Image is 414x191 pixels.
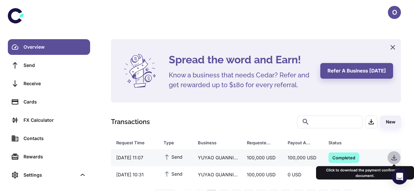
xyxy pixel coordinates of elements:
[111,168,158,181] div: [DATE] 10:31
[8,76,90,91] a: Receive
[164,170,183,177] span: Send
[242,151,282,164] div: 100,000 USD
[24,98,86,105] div: Cards
[169,70,312,90] h5: Know a business that needs Cedar? Refer and get rewarded up to $180 for every referral.
[8,167,90,183] div: Settings
[24,62,86,69] div: Send
[380,116,401,128] button: New
[328,154,359,161] span: Completed
[282,151,323,164] div: 100,000 USD
[164,138,190,147] span: Type
[388,6,401,19] button: O
[8,94,90,110] a: Cards
[116,138,147,147] div: Request Time
[169,52,312,68] h4: Spread the word and Earn!
[320,63,393,79] button: Refer a business [DATE]
[392,169,407,184] div: Open Intercom Messenger
[24,171,76,179] div: Settings
[24,117,86,124] div: FX Calculator
[288,138,321,147] span: Payout Amount
[8,57,90,73] a: Send
[282,168,323,181] div: 0 USD
[247,138,271,147] div: Requested Amount
[8,39,90,55] a: Overview
[164,153,183,160] span: Send
[24,43,86,51] div: Overview
[193,168,242,181] div: YUYAO GUANNING SPRAYER CO., LTD
[247,138,280,147] span: Requested Amount
[116,138,156,147] span: Request Time
[8,112,90,128] a: FX Calculator
[288,138,312,147] div: Payout Amount
[24,135,86,142] div: Contacts
[8,131,90,146] a: Contacts
[164,138,182,147] div: Type
[8,149,90,165] a: Rewards
[111,151,158,164] div: [DATE] 11:07
[24,80,86,87] div: Receive
[328,138,369,147] div: Status
[24,153,86,160] div: Rewards
[242,168,282,181] div: 100,000 USD
[328,138,378,147] span: Status
[193,151,242,164] div: YUYAO GUANNING SPRAYER CO., LTD
[316,166,414,180] div: Click to download the payment confirmation document.
[111,117,150,127] h1: Transactions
